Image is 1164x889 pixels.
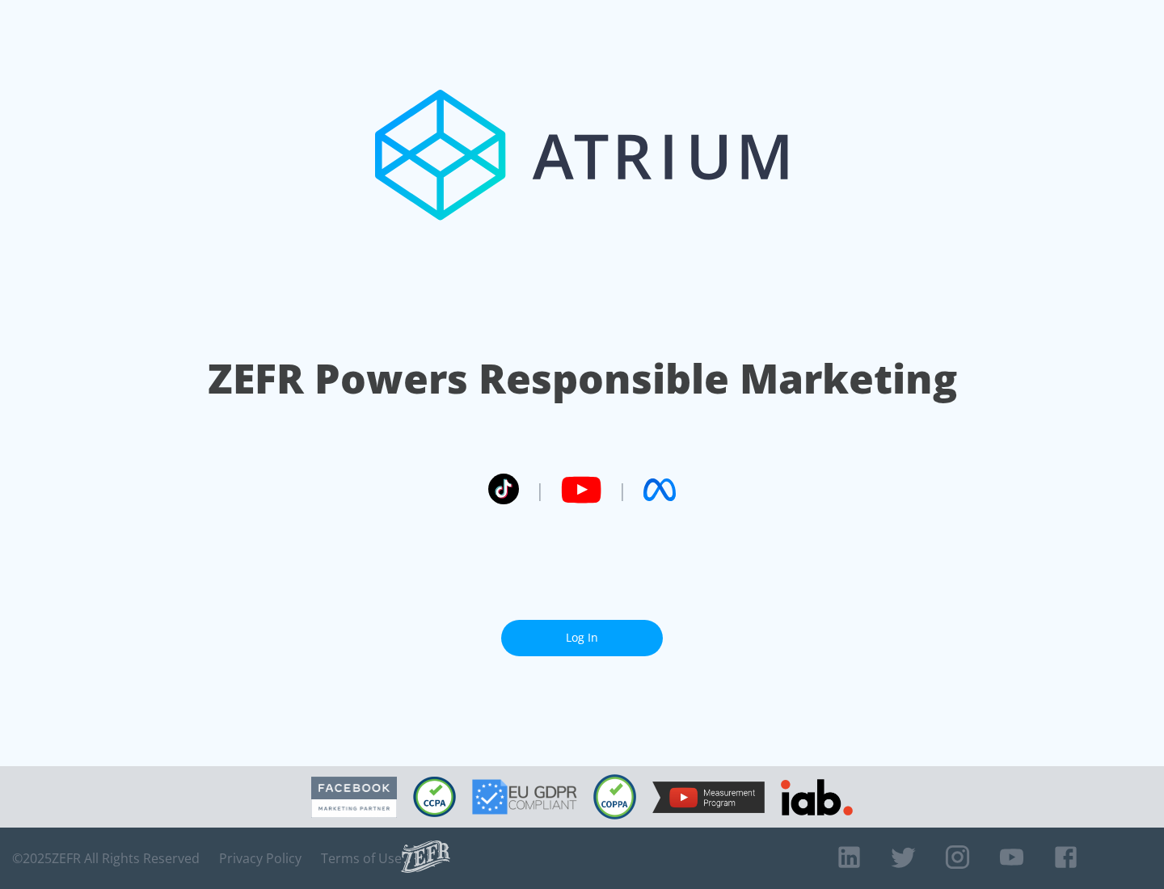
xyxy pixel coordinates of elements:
img: GDPR Compliant [472,779,577,815]
span: © 2025 ZEFR All Rights Reserved [12,850,200,866]
span: | [535,478,545,502]
img: CCPA Compliant [413,777,456,817]
a: Terms of Use [321,850,402,866]
img: YouTube Measurement Program [652,782,765,813]
h1: ZEFR Powers Responsible Marketing [208,351,957,407]
img: Facebook Marketing Partner [311,777,397,818]
a: Privacy Policy [219,850,302,866]
a: Log In [501,620,663,656]
span: | [618,478,627,502]
img: COPPA Compliant [593,774,636,819]
img: IAB [781,779,853,815]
